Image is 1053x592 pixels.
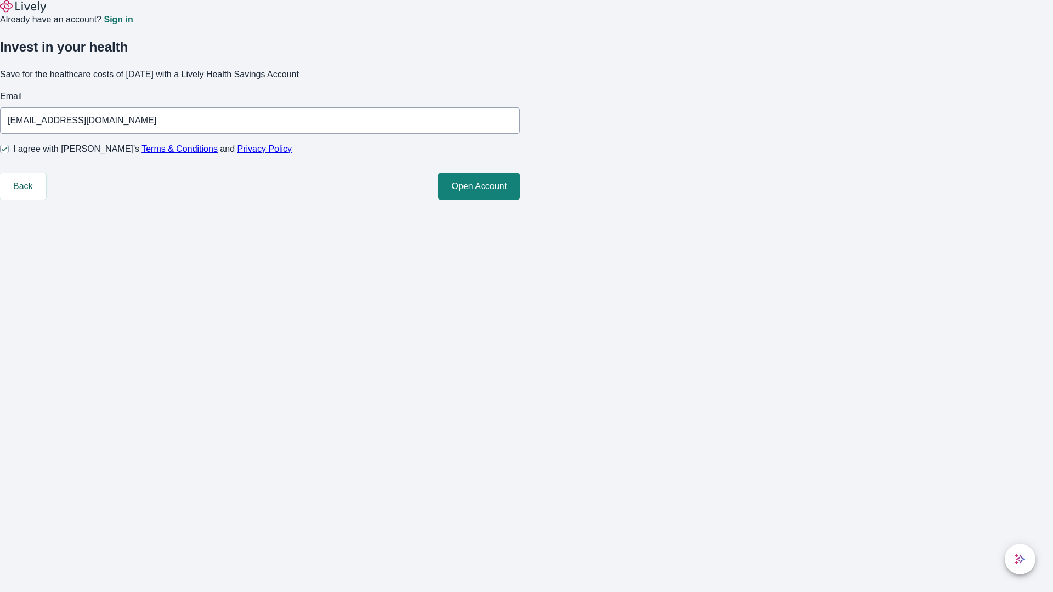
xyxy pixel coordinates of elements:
a: Sign in [104,15,133,24]
button: chat [1005,544,1035,574]
svg: Lively AI Assistant [1015,554,1026,565]
span: I agree with [PERSON_NAME]’s and [13,143,292,156]
a: Privacy Policy [237,144,292,153]
button: Open Account [438,173,520,200]
a: Terms & Conditions [141,144,218,153]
